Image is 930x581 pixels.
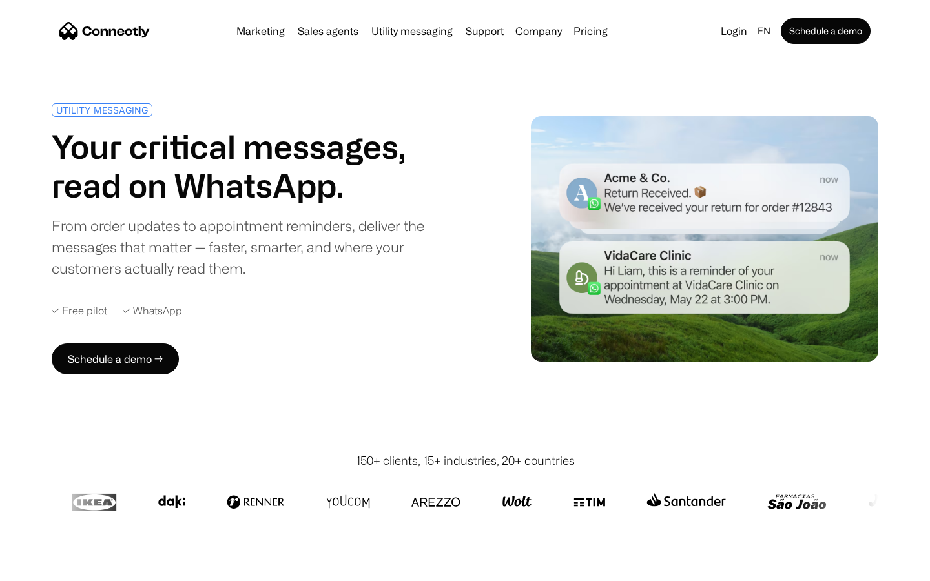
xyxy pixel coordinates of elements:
a: Utility messaging [366,26,458,36]
div: 150+ clients, 15+ industries, 20+ countries [356,452,575,469]
a: Schedule a demo → [52,343,179,374]
a: Support [460,26,509,36]
div: ✓ WhatsApp [123,305,182,317]
ul: Language list [26,558,77,576]
a: Marketing [231,26,290,36]
h1: Your critical messages, read on WhatsApp. [52,127,460,205]
div: From order updates to appointment reminders, deliver the messages that matter — faster, smarter, ... [52,215,460,279]
div: Company [515,22,562,40]
a: Pricing [568,26,613,36]
div: UTILITY MESSAGING [56,105,148,115]
a: Schedule a demo [781,18,871,44]
a: Login [716,22,752,40]
aside: Language selected: English [13,557,77,576]
div: en [758,22,770,40]
a: Sales agents [293,26,364,36]
div: ✓ Free pilot [52,305,107,317]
